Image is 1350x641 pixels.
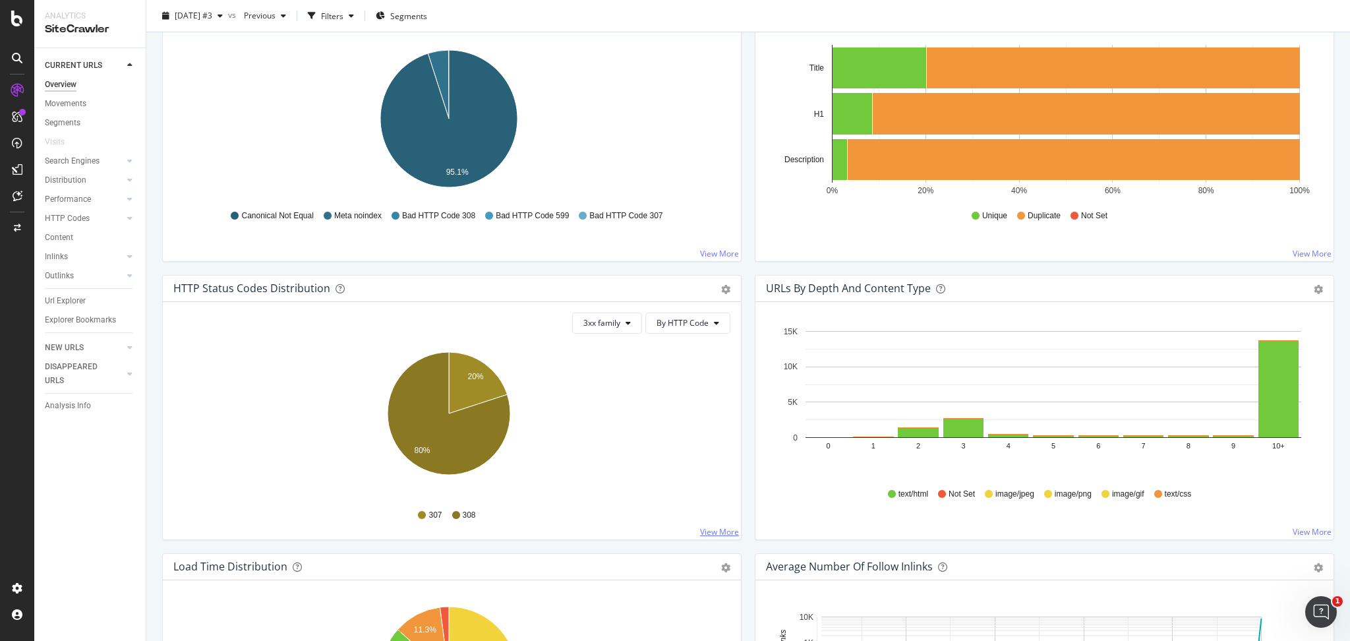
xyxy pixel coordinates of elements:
a: NEW URLS [45,341,123,355]
a: HTTP Codes [45,212,123,226]
div: HTTP Status Codes Distribution [173,282,330,295]
a: Overview [45,78,136,92]
a: Outlinks [45,269,123,283]
div: Analytics [45,11,135,22]
div: DISAPPEARED URLS [45,360,111,388]
text: 80% [1198,186,1214,195]
text: 1 [871,442,875,450]
div: Segments [45,116,80,130]
div: NEW URLS [45,341,84,355]
div: CURRENT URLS [45,59,102,73]
text: 10K [784,362,798,371]
a: Url Explorer [45,294,136,308]
button: By HTTP Code [645,313,730,334]
a: Performance [45,193,123,206]
span: vs [228,9,239,20]
div: Content [45,231,73,245]
text: 15K [784,327,798,336]
text: 6 [1096,442,1100,450]
span: image/png [1055,489,1092,500]
div: Outlinks [45,269,74,283]
text: 5K [788,398,798,407]
span: Bad HTTP Code 599 [496,210,569,222]
div: SiteCrawler [45,22,135,37]
text: Title [809,63,825,73]
span: Bad HTTP Code 308 [402,210,475,222]
span: Duplicate [1028,210,1061,222]
a: Inlinks [45,250,123,264]
text: 7 [1141,442,1145,450]
span: image/jpeg [995,489,1034,500]
text: 11.3% [414,625,436,634]
button: Segments [370,5,432,26]
span: 3xx family [583,317,620,328]
text: 10+ [1272,442,1285,450]
div: Url Explorer [45,294,86,308]
a: Content [45,231,136,245]
a: Movements [45,97,136,111]
span: image/gif [1112,489,1144,500]
div: Analysis Info [45,399,91,413]
a: DISAPPEARED URLS [45,360,123,388]
text: 60% [1105,186,1121,195]
div: Filters [321,10,343,21]
iframe: Intercom live chat [1305,596,1337,628]
button: 3xx family [572,313,642,334]
span: Not Set [949,489,975,500]
span: Meta noindex [334,210,382,222]
text: 0% [827,186,838,195]
a: Search Engines [45,154,123,168]
a: Distribution [45,173,123,187]
div: Search Engines [45,154,100,168]
text: 0 [827,442,831,450]
text: 3 [961,442,965,450]
div: HTTP Codes [45,212,90,226]
div: Performance [45,193,91,206]
span: Not Set [1081,210,1107,222]
a: Analysis Info [45,399,136,413]
svg: A chart. [766,323,1316,476]
span: 2025 Sep. 24th #3 [175,10,212,21]
span: Segments [390,10,427,21]
a: View More [1293,248,1332,259]
div: gear [721,285,730,294]
a: CURRENT URLS [45,59,123,73]
a: Explorer Bookmarks [45,313,136,327]
svg: A chart. [173,344,724,497]
div: Distribution [45,173,86,187]
span: text/css [1165,489,1192,500]
div: Explorer Bookmarks [45,313,116,327]
text: 2 [916,442,920,450]
div: gear [1314,285,1323,294]
span: 307 [428,510,442,521]
svg: A chart. [173,45,724,198]
div: Average Number of Follow Inlinks [766,560,933,573]
a: Segments [45,116,136,130]
span: Bad HTTP Code 307 [589,210,662,222]
svg: A chart. [766,45,1316,198]
span: Canonical Not Equal [241,210,313,222]
div: gear [1314,563,1323,572]
text: 0 [793,433,798,443]
text: 8 [1187,442,1190,450]
text: 5 [1051,442,1055,450]
button: Filters [303,5,359,26]
div: Movements [45,97,86,111]
text: H1 [814,109,825,119]
text: Description [784,155,824,164]
a: View More [1293,526,1332,537]
text: 10K [800,613,813,622]
text: 100% [1289,186,1310,195]
div: Overview [45,78,76,92]
button: [DATE] #3 [157,5,228,26]
button: Previous [239,5,291,26]
span: 1 [1332,596,1343,607]
a: Visits [45,135,78,149]
div: gear [721,563,730,572]
text: 4 [1007,442,1011,450]
span: Previous [239,10,276,21]
a: View More [700,526,739,537]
